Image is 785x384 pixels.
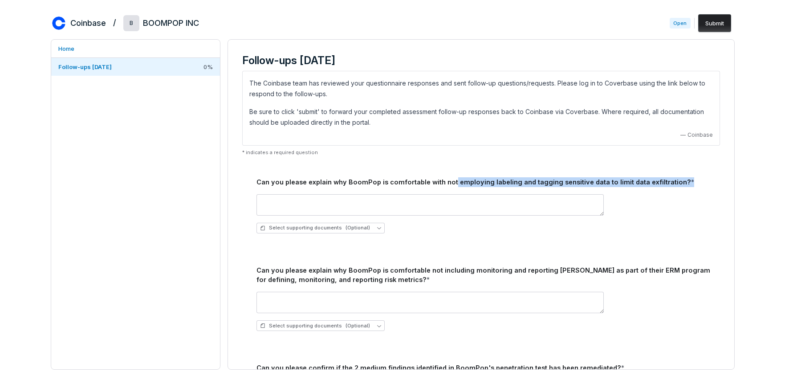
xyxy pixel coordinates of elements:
div: Can you please explain why BoomPop is comfortable with not employing labeling and tagging sensiti... [256,177,716,187]
span: Select supporting documents [260,323,370,329]
div: Can you please confirm if the 2 medium findings identified in BoomPop's penetration test has been... [256,363,716,373]
h2: BOOMPOP INC [143,17,199,29]
div: Can you please explain why BoomPop is comfortable not including monitoring and reporting [PERSON_... [256,266,716,285]
h3: Follow-ups [DATE] [242,54,720,67]
span: — [680,131,686,139]
span: (Optional) [346,323,370,329]
h2: / [113,15,116,29]
span: Select supporting documents [260,225,370,231]
h2: Coinbase [70,17,106,29]
a: Home [51,40,220,57]
button: Submit [698,14,731,32]
span: Coinbase [687,131,713,139]
span: Follow-ups [DATE] [58,63,112,70]
p: The Coinbase team has reviewed your questionnaire responses and sent follow-up questions/requests... [249,78,713,99]
span: 0 % [203,63,213,71]
a: Follow-ups [DATE]0% [51,58,220,76]
p: Be sure to click 'submit' to forward your completed assessment follow-up responses back to Coinba... [249,106,713,128]
p: * indicates a required question [242,149,720,156]
span: (Optional) [346,225,370,231]
span: Open [670,18,690,29]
